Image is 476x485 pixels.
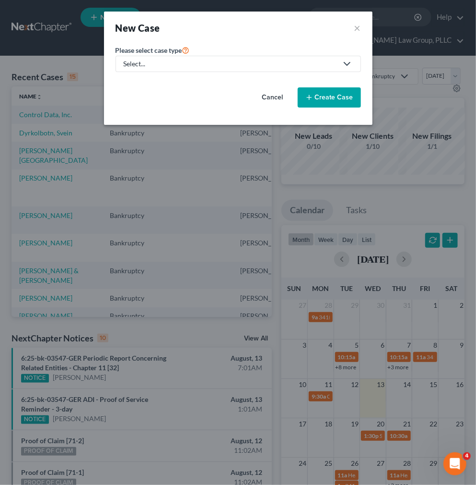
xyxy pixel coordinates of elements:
iframe: Intercom live chat [443,452,466,475]
div: Select... [124,59,337,69]
span: Please select case type [116,46,182,54]
button: Create Case [298,87,361,108]
button: Cancel [252,88,294,107]
strong: New Case [116,22,160,34]
button: × [354,21,361,35]
span: 4 [463,452,471,460]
